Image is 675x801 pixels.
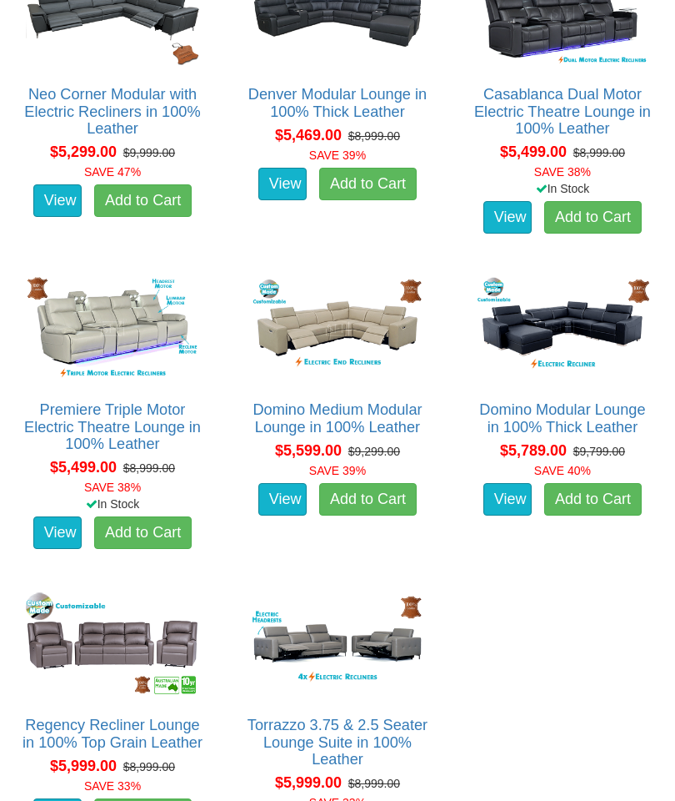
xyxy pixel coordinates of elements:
[252,401,422,435] a: Domino Medium Modular Lounge in 100% Leather
[348,445,400,458] del: $9,299.00
[247,273,428,385] img: Domino Medium Modular Lounge in 100% Leather
[247,588,428,701] img: Torrazzo 3.75 & 2.5 Seater Lounge Suite in 100% Leather
[123,760,175,773] del: $8,999.00
[50,459,117,476] span: $5,499.00
[275,127,342,144] span: $5,469.00
[24,86,200,136] a: Neo Corner Modular with Electric Recliners in 100% Leather
[50,144,117,160] span: $5,299.00
[84,481,141,494] font: SAVE 38%
[258,168,307,201] a: View
[474,86,651,136] a: Casablanca Dual Motor Electric Theatre Lounge in 100% Leather
[84,779,141,793] font: SAVE 33%
[275,774,342,791] span: $5,999.00
[544,201,642,234] a: Add to Cart
[94,184,192,218] a: Add to Cart
[479,401,645,435] a: Domino Modular Lounge in 100% Thick Leather
[483,483,532,516] a: View
[544,483,642,516] a: Add to Cart
[94,516,192,550] a: Add to Cart
[500,442,567,459] span: $5,789.00
[22,588,203,701] img: Regency Recliner Lounge in 100% Top Grain Leather
[573,146,625,159] del: $8,999.00
[483,201,532,234] a: View
[33,184,82,218] a: View
[534,464,591,477] font: SAVE 40%
[348,777,400,790] del: $8,999.00
[500,144,567,160] span: $5,499.00
[275,442,342,459] span: $5,599.00
[309,149,366,162] font: SAVE 39%
[84,165,141,179] font: SAVE 47%
[459,180,666,197] div: In Stock
[573,445,625,458] del: $9,799.00
[348,129,400,143] del: $8,999.00
[534,165,591,179] font: SAVE 38%
[472,273,653,385] img: Domino Modular Lounge in 100% Thick Leather
[319,168,417,201] a: Add to Cart
[33,516,82,550] a: View
[258,483,307,516] a: View
[319,483,417,516] a: Add to Cart
[248,86,427,119] a: Denver Modular Lounge in 100% Thick Leather
[22,273,203,385] img: Premiere Triple Motor Electric Theatre Lounge in 100% Leather
[24,401,201,451] a: Premiere Triple Motor Electric Theatre Lounge in 100% Leather
[22,717,202,750] a: Regency Recliner Lounge in 100% Top Grain Leather
[50,758,117,774] span: $5,999.00
[309,464,366,477] font: SAVE 39%
[123,146,175,159] del: $9,999.00
[247,717,427,767] a: Torrazzo 3.75 & 2.5 Seater Lounge Suite in 100% Leather
[123,461,175,475] del: $8,999.00
[9,496,216,512] div: In Stock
